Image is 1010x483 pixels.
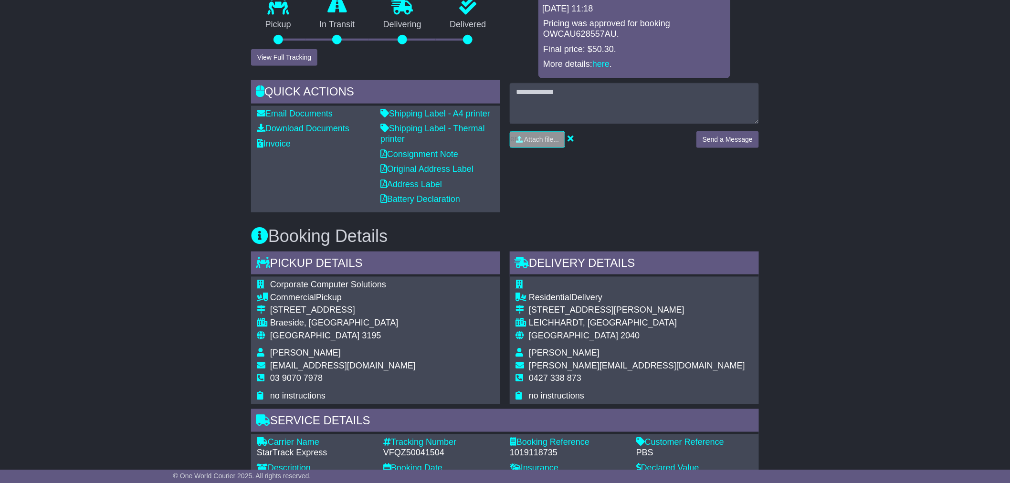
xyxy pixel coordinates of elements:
p: More details: . [543,59,726,70]
p: In Transit [305,20,369,30]
a: Consignment Note [380,149,458,159]
a: Email Documents [257,109,333,118]
span: no instructions [270,391,326,400]
span: 0427 338 873 [529,373,581,383]
div: Pickup Details [251,252,500,277]
span: Commercial [270,293,316,302]
div: [STREET_ADDRESS][PERSON_NAME] [529,305,745,315]
span: [PERSON_NAME] [270,348,341,357]
p: Delivering [369,20,436,30]
span: [PERSON_NAME][EMAIL_ADDRESS][DOMAIN_NAME] [529,361,745,370]
span: Residential [529,293,571,302]
span: [PERSON_NAME] [529,348,600,357]
span: 2040 [621,331,640,340]
a: Original Address Label [380,164,473,174]
span: Corporate Computer Solutions [270,280,386,289]
div: Booking Date [383,463,500,473]
div: Description [257,463,374,473]
div: Pickup [270,293,416,303]
div: [DATE] 11:18 [542,4,726,14]
a: Address Label [380,179,442,189]
a: Shipping Label - Thermal printer [380,124,485,144]
div: Quick Actions [251,80,500,106]
h3: Booking Details [251,227,759,246]
div: 1019118735 [510,448,627,458]
div: Insurance [510,463,627,473]
p: Delivered [436,20,501,30]
div: PBS [636,448,753,458]
p: Final price: $50.30. [543,44,726,55]
a: Download Documents [257,124,349,133]
span: [GEOGRAPHIC_DATA] [270,331,359,340]
span: no instructions [529,391,584,400]
button: View Full Tracking [251,49,317,66]
div: Delivery Details [510,252,759,277]
p: Pricing was approved for booking OWCAU628557AU. [543,19,726,39]
span: [GEOGRAPHIC_DATA] [529,331,618,340]
div: Declared Value [636,463,753,473]
a: Shipping Label - A4 printer [380,109,490,118]
div: Tracking Number [383,437,500,448]
div: Customer Reference [636,437,753,448]
button: Send a Message [696,131,759,148]
span: 03 9070 7978 [270,373,323,383]
a: here [592,59,610,69]
a: Invoice [257,139,291,148]
a: Battery Declaration [380,194,460,204]
div: Delivery [529,293,745,303]
span: 3195 [362,331,381,340]
span: [EMAIL_ADDRESS][DOMAIN_NAME] [270,361,416,370]
p: Pickup [251,20,305,30]
div: Braeside, [GEOGRAPHIC_DATA] [270,318,416,328]
div: LEICHHARDT, [GEOGRAPHIC_DATA] [529,318,745,328]
div: Booking Reference [510,437,627,448]
div: VFQZ50041504 [383,448,500,458]
div: Carrier Name [257,437,374,448]
div: [STREET_ADDRESS] [270,305,416,315]
span: © One World Courier 2025. All rights reserved. [173,472,311,480]
div: StarTrack Express [257,448,374,458]
div: Service Details [251,409,759,435]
